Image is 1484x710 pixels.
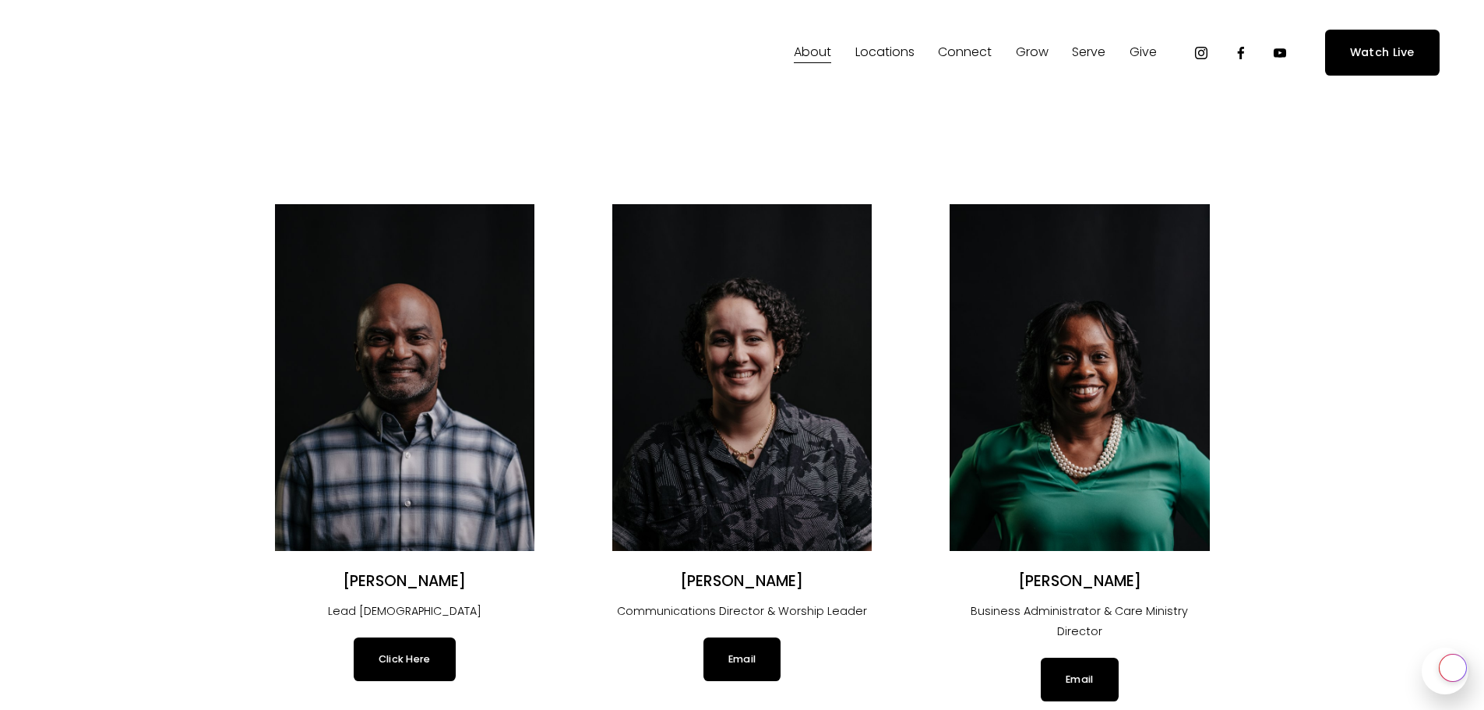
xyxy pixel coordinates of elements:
a: Facebook [1233,45,1249,61]
a: Watch Live [1325,30,1440,76]
img: Fellowship Memphis [44,37,262,69]
a: folder dropdown [938,41,992,65]
a: folder dropdown [794,41,831,65]
a: Email [1041,658,1118,701]
p: Business Administrator & Care Ministry Director [950,602,1209,642]
a: folder dropdown [1072,41,1105,65]
a: folder dropdown [1016,41,1049,65]
span: Give [1130,41,1157,64]
h2: [PERSON_NAME] [950,572,1209,592]
a: Click Here [354,638,456,681]
img: Angélica Smith [612,204,872,551]
span: About [794,41,831,64]
a: folder dropdown [855,41,915,65]
a: YouTube [1272,45,1288,61]
p: Lead [DEMOGRAPHIC_DATA] [275,602,534,622]
a: Instagram [1193,45,1209,61]
span: Locations [855,41,915,64]
a: Email [703,638,781,681]
a: folder dropdown [1130,41,1157,65]
p: Communications Director & Worship Leader [612,602,872,622]
span: Connect [938,41,992,64]
span: Serve [1072,41,1105,64]
h2: [PERSON_NAME] [275,572,534,592]
span: Grow [1016,41,1049,64]
h2: [PERSON_NAME] [612,572,872,592]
